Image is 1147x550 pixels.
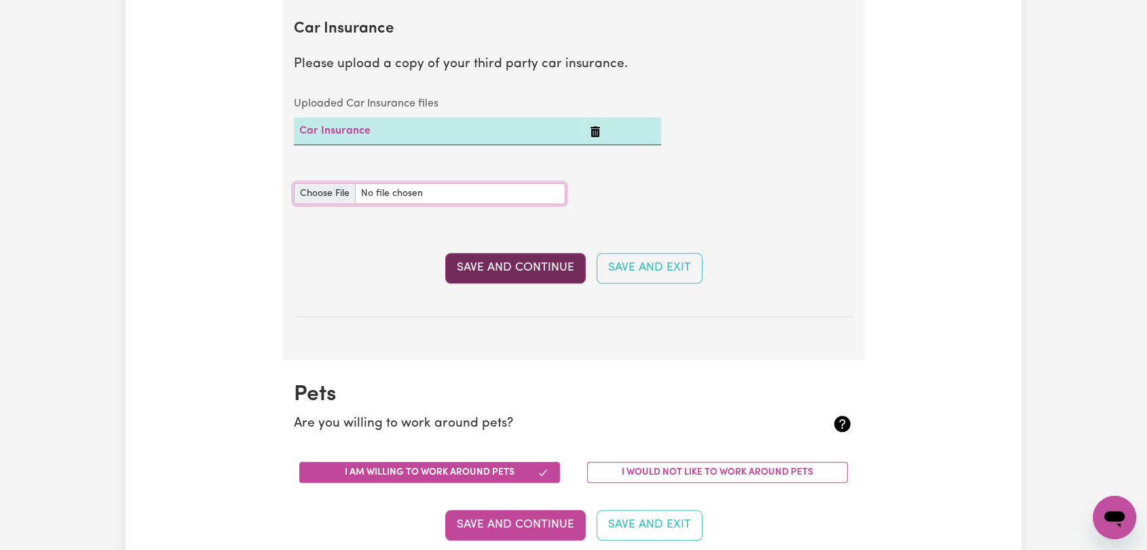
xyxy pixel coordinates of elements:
button: Save and Exit [597,510,702,540]
h2: Pets [294,382,853,408]
button: Save and Continue [445,253,586,283]
button: Save and Continue [445,510,586,540]
a: Car Insurance [299,125,371,136]
p: Are you willing to work around pets? [294,414,760,434]
iframe: Button to launch messaging window [1093,496,1136,539]
button: Delete Car Insurance [590,123,601,139]
button: I am willing to work around pets [299,462,560,483]
button: Save and Exit [597,253,702,283]
caption: Uploaded Car Insurance files [294,90,661,117]
p: Please upload a copy of your third party car insurance. [294,55,853,75]
button: I would not like to work around pets [587,462,848,483]
h2: Car Insurance [294,20,853,39]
